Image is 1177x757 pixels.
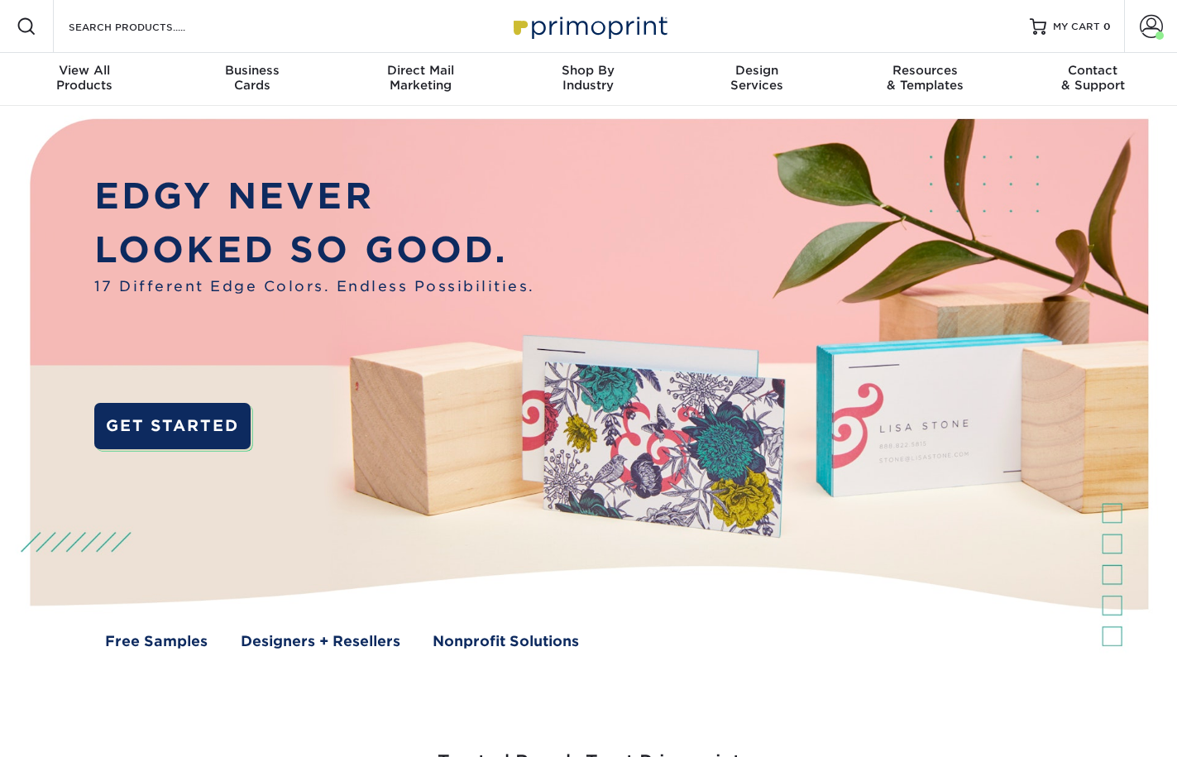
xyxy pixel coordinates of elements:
a: DesignServices [672,53,840,106]
span: 0 [1103,21,1111,32]
input: SEARCH PRODUCTS..... [67,17,228,36]
span: Contact [1009,63,1177,78]
a: BusinessCards [168,53,336,106]
div: Services [672,63,840,93]
span: Design [672,63,840,78]
p: EDGY NEVER [94,170,535,223]
span: Direct Mail [337,63,505,78]
span: 17 Different Edge Colors. Endless Possibilities. [94,276,535,298]
a: Nonprofit Solutions [433,631,579,653]
span: Resources [840,63,1008,78]
a: Designers + Resellers [241,631,400,653]
a: Free Samples [105,631,208,653]
span: MY CART [1053,20,1100,34]
div: & Support [1009,63,1177,93]
a: GET STARTED [94,403,251,449]
div: Cards [168,63,336,93]
p: LOOKED SO GOOD. [94,223,535,276]
span: Shop By [505,63,672,78]
a: Shop ByIndustry [505,53,672,106]
a: Resources& Templates [840,53,1008,106]
a: Direct MailMarketing [337,53,505,106]
div: & Templates [840,63,1008,93]
div: Marketing [337,63,505,93]
span: Business [168,63,336,78]
img: Primoprint [506,8,672,44]
a: Contact& Support [1009,53,1177,106]
div: Industry [505,63,672,93]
